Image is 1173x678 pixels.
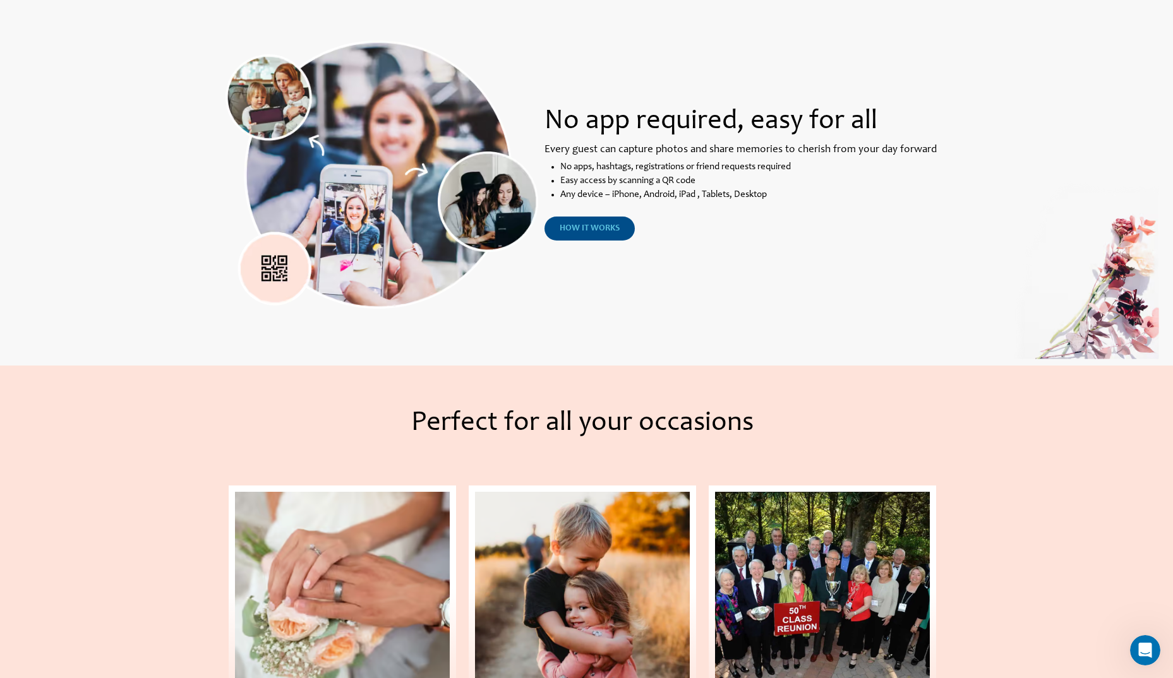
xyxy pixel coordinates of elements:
[1130,635,1160,665] iframe: Intercom live chat
[560,160,939,174] li: No apps, hashtags, registrations or friend requests required
[560,174,939,188] li: Easy access by scanning a QR code
[544,145,939,155] label: Every guest can capture photos and share memories to cherish from your day forward
[996,164,1159,359] img: easy_for_all_bg | Live Photo Slideshow for Events | Create Free Events Album for Any Occasion
[544,217,635,241] a: how it works
[183,407,983,441] h2: Perfect for all your occasions
[226,40,538,309] img: easy_for_all | Live Photo Slideshow for Events | Create Free Events Album for Any Occasion
[560,188,939,202] li: Any device – iPhone, Android, iPad , Tablets
[560,224,620,233] span: how it works
[730,190,767,199] span: , Desktop
[544,108,877,136] span: No app required, easy for all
